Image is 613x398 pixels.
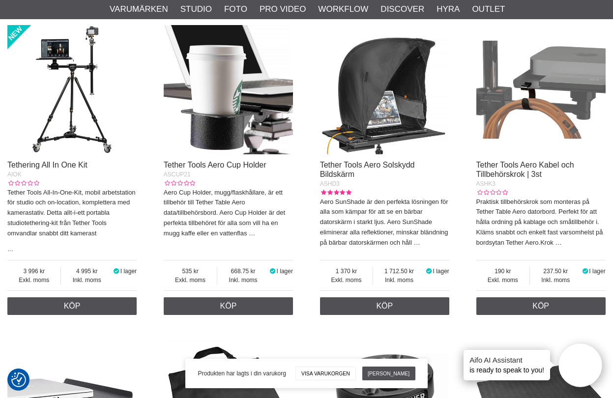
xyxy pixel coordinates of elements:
[589,268,605,275] span: I lager
[320,276,373,284] span: Exkl. moms
[469,355,544,365] h4: Aifo AI Assistant
[476,276,529,284] span: Exkl. moms
[164,171,191,178] span: ASCUP21
[164,25,293,154] img: Tether Tools Aero Cup Holder
[7,161,88,169] a: Tethering All In One Kit
[320,161,415,178] a: Tether Tools Aero Solskydd Bildskärm
[433,268,449,275] span: I lager
[476,197,606,248] p: Praktisk tillbehörskrok som monteras på Tether Table Aero datorbord. Perfekt för att hålla ordnin...
[437,3,460,16] a: Hyra
[320,25,449,154] img: Tether Tools Aero Solskydd Bildskärm
[295,367,356,380] a: Visa varukorgen
[476,267,529,276] span: 190
[260,3,306,16] a: Pro Video
[373,267,425,276] span: 1 712.50
[320,188,351,197] div: Kundbetyg: 5.00
[164,188,293,239] p: Aero Cup Holder, mugg/flaskhållare, är ett tillbehör till Tether Table Aero data/tillbehörsbord. ...
[530,276,581,284] span: Inkl. moms
[164,179,195,188] div: Kundbetyg: 0
[425,268,433,275] i: I lager
[217,267,268,276] span: 668.75
[373,276,425,284] span: Inkl. moms
[320,197,449,248] p: Aero SunShade är den perfekta lösningen för alla som kämpar för att se en bärbar datorskärm i sta...
[380,3,424,16] a: Discover
[249,229,255,237] a: …
[555,239,562,246] a: …
[362,367,415,380] a: [PERSON_NAME]
[476,297,606,315] a: Köp
[7,246,13,253] a: …
[269,268,277,275] i: I lager
[7,267,60,276] span: 3 996
[476,180,496,187] span: ASHK3
[7,25,137,154] img: Tethering All In One Kit
[530,267,581,276] span: 237.50
[7,276,60,284] span: Exkl. moms
[414,239,420,246] a: …
[61,276,112,284] span: Inkl. moms
[476,188,508,197] div: Kundbetyg: 0
[7,188,137,239] p: Tether Tools All-In-One-Kit, mobil arbetstation för studio och on-location, komplettera med kamer...
[7,171,22,178] span: AIOK
[217,276,268,284] span: Inkl. moms
[320,180,340,187] span: ASHD3
[61,267,112,276] span: 4 995
[164,276,217,284] span: Exkl. moms
[464,350,550,380] div: is ready to speak to you!
[476,161,574,178] a: Tether Tools Aero Kabel och Tillbehörskrok | 3st
[110,3,168,16] a: Varumärken
[582,268,589,275] i: I lager
[164,297,293,315] a: Köp
[113,268,120,275] i: I lager
[7,297,137,315] a: Köp
[224,3,247,16] a: Foto
[476,25,606,154] img: Tether Tools Aero Kabel och Tillbehörskrok | 3st
[320,297,449,315] a: Köp
[320,267,373,276] span: 1 370
[164,267,217,276] span: 535
[11,371,26,389] button: Samtyckesinställningar
[180,3,212,16] a: Studio
[277,268,293,275] span: I lager
[11,372,26,387] img: Revisit consent button
[318,3,368,16] a: Workflow
[120,268,137,275] span: I lager
[164,161,266,169] a: Tether Tools Aero Cup Holder
[7,179,39,188] div: Kundbetyg: 0
[472,3,505,16] a: Outlet
[198,369,286,378] span: Produkten har lagts i din varukorg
